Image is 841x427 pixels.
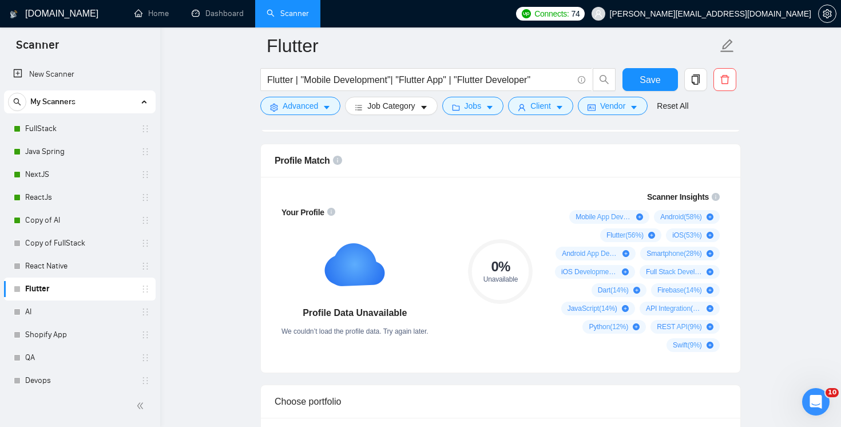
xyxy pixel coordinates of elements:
[594,10,602,18] span: user
[275,156,330,165] span: Profile Match
[267,9,309,18] a: searchScanner
[568,304,617,313] span: JavaScript ( 14 %)
[630,103,638,112] span: caret-down
[141,284,150,294] span: holder
[606,231,644,240] span: Flutter ( 56 %)
[333,156,342,165] span: info-circle
[572,7,580,20] span: 74
[589,322,628,331] span: Python ( 12 %)
[530,100,551,112] span: Client
[720,38,735,53] span: edit
[672,231,702,240] span: iOS ( 53 %)
[707,250,713,257] span: plus-circle
[598,286,629,295] span: Dart ( 14 %)
[13,63,146,86] a: New Scanner
[707,305,713,312] span: plus-circle
[25,255,134,278] a: React Native
[303,308,407,318] strong: Profile Data Unavailable
[141,239,150,248] span: holder
[141,170,150,179] span: holder
[646,267,702,276] span: Full Stack Development ( 21 %)
[465,100,482,112] span: Jobs
[707,232,713,239] span: plus-circle
[707,287,713,294] span: plus-circle
[622,268,629,275] span: plus-circle
[593,74,615,85] span: search
[141,124,150,133] span: holder
[345,97,437,115] button: barsJob Categorycaret-down
[622,68,678,91] button: Save
[25,346,134,369] a: QA
[578,97,648,115] button: idcardVendorcaret-down
[141,147,150,156] span: holder
[134,9,169,18] a: homeHome
[4,63,156,86] li: New Scanner
[141,307,150,317] span: holder
[468,260,533,274] div: 0 %
[281,208,324,217] span: Your Profile
[25,209,134,232] a: Copy of AI
[673,341,702,350] span: Swift ( 9 %)
[25,186,134,209] a: ReactJs
[141,216,150,225] span: holder
[267,73,573,87] input: Search Freelance Jobs...
[30,90,76,113] span: My Scanners
[25,163,134,186] a: NextJS
[657,100,688,112] a: Reset All
[622,250,629,257] span: plus-circle
[10,5,18,23] img: logo
[25,140,134,163] a: Java Spring
[136,400,148,412] span: double-left
[647,193,709,201] span: Scanner Insights
[468,276,533,283] div: Unavailable
[819,9,836,18] span: setting
[578,76,585,84] span: info-circle
[25,117,134,140] a: FullStack
[622,305,629,312] span: plus-circle
[534,7,569,20] span: Connects:
[367,100,415,112] span: Job Category
[281,327,429,335] span: We couldn’t load the profile data. Try again later.
[141,193,150,202] span: holder
[25,323,134,346] a: Shopify App
[657,322,701,331] span: REST API ( 9 %)
[25,278,134,301] a: Flutter
[707,268,713,275] span: plus-circle
[556,103,564,112] span: caret-down
[420,103,428,112] span: caret-down
[633,287,640,294] span: plus-circle
[707,342,713,349] span: plus-circle
[561,267,617,276] span: iOS Development ( 26 %)
[684,68,707,91] button: copy
[192,9,244,18] a: dashboardDashboard
[707,323,713,330] span: plus-circle
[636,214,643,220] span: plus-circle
[818,5,836,23] button: setting
[486,103,494,112] span: caret-down
[562,249,618,258] span: Android App Development ( 30 %)
[640,73,660,87] span: Save
[141,330,150,339] span: holder
[802,388,830,416] iframe: Intercom live chat
[270,103,278,112] span: setting
[685,74,707,85] span: copy
[714,74,736,85] span: delete
[826,388,839,397] span: 10
[522,9,531,18] img: upwork-logo.png
[518,103,526,112] span: user
[648,232,655,239] span: plus-circle
[660,212,702,222] span: Android ( 58 %)
[275,385,727,418] div: Choose portfolio
[7,37,68,61] span: Scanner
[646,304,702,313] span: API Integration ( 12 %)
[25,232,134,255] a: Copy of FullStack
[707,214,713,220] span: plus-circle
[260,97,340,115] button: settingAdvancedcaret-down
[327,208,335,216] span: info-circle
[9,98,26,106] span: search
[452,103,460,112] span: folder
[25,369,134,392] a: Devops
[355,103,363,112] span: bars
[646,249,701,258] span: Smartphone ( 28 %)
[141,262,150,271] span: holder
